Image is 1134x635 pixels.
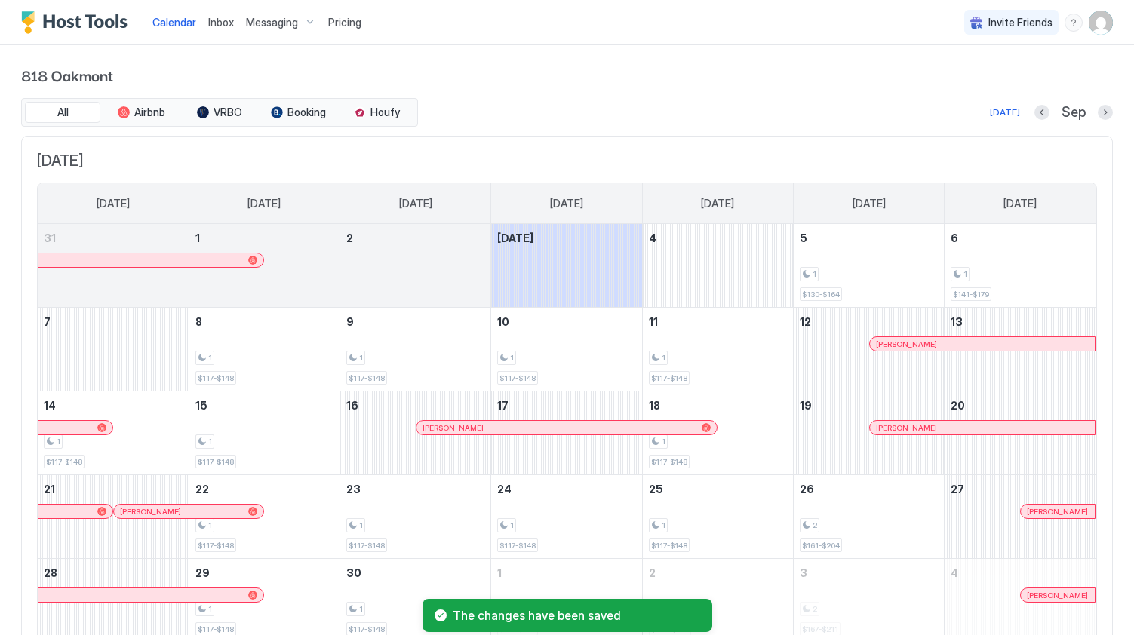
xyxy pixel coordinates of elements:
span: [PERSON_NAME] [1027,591,1088,600]
span: [PERSON_NAME] [876,423,937,433]
td: September 5, 2025 [793,224,944,308]
td: September 22, 2025 [189,475,340,559]
a: October 3, 2025 [794,559,944,587]
div: [PERSON_NAME] [1027,507,1089,517]
span: 8 [195,315,202,328]
span: 1 [208,520,212,530]
td: August 31, 2025 [38,224,189,308]
span: $130-$164 [802,290,840,299]
a: September 27, 2025 [945,475,1096,503]
span: 7 [44,315,51,328]
span: 28 [44,566,57,579]
a: September 23, 2025 [340,475,490,503]
td: September 17, 2025 [491,391,642,475]
a: September 2, 2025 [340,224,490,252]
a: September 7, 2025 [38,308,189,336]
span: 1 [208,437,212,446]
a: September 6, 2025 [945,224,1096,252]
a: September 4, 2025 [643,224,793,252]
span: 10 [497,315,509,328]
a: September 24, 2025 [491,475,641,503]
a: September 17, 2025 [491,391,641,419]
div: User profile [1089,11,1113,35]
span: Houfy [370,106,400,119]
a: Wednesday [535,183,598,224]
div: menu [1065,14,1083,32]
a: September 21, 2025 [38,475,189,503]
span: $117-$148 [198,373,234,383]
span: 6 [951,232,958,244]
span: VRBO [214,106,242,119]
a: September 14, 2025 [38,391,189,419]
button: Next month [1098,105,1113,120]
span: 21 [44,483,55,495]
a: Host Tools Logo [21,11,134,34]
span: Invite Friends [988,16,1053,29]
span: [DATE] [399,197,432,210]
span: 1 [497,566,502,579]
span: 1 [510,353,514,363]
span: [PERSON_NAME] [876,339,937,349]
td: September 13, 2025 [945,308,1096,391]
a: September 22, 2025 [189,475,340,503]
span: [PERSON_NAME] [120,507,181,517]
span: Messaging [246,16,298,29]
div: [PERSON_NAME] [423,423,711,433]
span: 1 [359,520,363,530]
span: 2 [813,520,817,530]
span: [DATE] [37,152,1097,170]
span: [DATE] [247,197,281,210]
a: August 31, 2025 [38,224,189,252]
span: 11 [649,315,658,328]
span: [DATE] [701,197,734,210]
a: September 25, 2025 [643,475,793,503]
span: [PERSON_NAME] [1027,507,1088,517]
td: September 1, 2025 [189,224,340,308]
span: 16 [346,399,358,412]
a: September 10, 2025 [491,308,641,336]
td: September 21, 2025 [38,475,189,559]
td: September 15, 2025 [189,391,340,475]
span: 1 [662,353,665,363]
a: Inbox [208,14,234,30]
span: 3 [800,566,807,579]
span: 22 [195,483,209,495]
span: [DATE] [497,232,533,244]
td: September 27, 2025 [945,475,1096,559]
td: September 12, 2025 [793,308,944,391]
a: Friday [837,183,901,224]
td: September 9, 2025 [340,308,491,391]
span: Sep [1062,104,1086,121]
span: $117-$148 [198,457,234,467]
button: Houfy [339,102,414,123]
span: [DATE] [1003,197,1037,210]
span: 19 [800,399,812,412]
td: September 14, 2025 [38,391,189,475]
span: Calendar [152,16,196,29]
div: tab-group [21,98,418,127]
a: Monday [232,183,296,224]
button: Previous month [1034,105,1049,120]
span: 1 [963,269,967,279]
td: September 26, 2025 [793,475,944,559]
a: September 11, 2025 [643,308,793,336]
td: September 16, 2025 [340,391,491,475]
td: September 18, 2025 [642,391,793,475]
span: $117-$148 [499,373,536,383]
a: September 18, 2025 [643,391,793,419]
span: 2 [346,232,353,244]
span: 13 [951,315,963,328]
span: 23 [346,483,361,495]
span: 18 [649,399,660,412]
span: $117-$148 [349,373,385,383]
a: October 2, 2025 [643,559,793,587]
span: 24 [497,483,512,495]
a: October 4, 2025 [945,559,1096,587]
span: 14 [44,399,56,412]
a: October 1, 2025 [491,559,641,587]
span: 1 [195,232,200,244]
button: Booking [260,102,336,123]
span: 29 [195,566,210,579]
span: 20 [951,399,965,412]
